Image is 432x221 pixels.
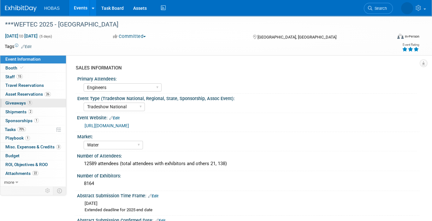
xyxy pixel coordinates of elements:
span: 2 [28,109,33,114]
span: Asset Reservations [5,92,51,97]
td: Toggle Event Tabs [53,187,66,195]
span: 1 [27,100,32,105]
span: Booth [5,65,25,70]
span: Shipments [5,109,33,114]
span: Misc. Expenses & Credits [5,144,61,149]
span: 22 [32,171,38,176]
a: Playbook1 [0,134,66,142]
a: [URL][DOMAIN_NAME] [85,123,129,128]
span: 1 [25,136,30,140]
span: 3 [56,145,61,149]
div: Event Rating [402,43,419,46]
td: Personalize Event Tab Strip [42,187,53,195]
div: 12589 attendees (total attendees with exhibitors and others 21, 138) [82,159,415,169]
span: Sponsorships [5,118,39,123]
div: In-Person [405,34,419,39]
a: Event Information [0,55,66,63]
span: Giveaways [5,100,32,105]
a: Edit [148,194,158,198]
button: Committed [111,33,148,40]
span: to [18,33,24,39]
span: Staff [5,74,23,79]
a: Staff15 [0,73,66,81]
a: ROI, Objectives & ROO [0,160,66,169]
a: Travel Reservations [0,81,66,90]
span: 15 [16,74,23,79]
div: Market: [77,132,417,140]
a: Giveaways1 [0,99,66,107]
span: Search [372,6,387,11]
a: Misc. Expenses & Credits3 [0,143,66,151]
a: Edit [109,116,120,120]
span: 70% [17,127,26,132]
span: ROI, Objectives & ROO [5,162,48,167]
a: Tasks70% [0,125,66,134]
img: Lia Chowdhury [401,2,413,14]
div: SALES INFORMATION [76,65,415,71]
span: [GEOGRAPHIC_DATA], [GEOGRAPHIC_DATA] [257,35,336,39]
a: Search [364,3,393,14]
span: 1 [34,118,39,123]
div: ***WEFTEC 2025 - [GEOGRAPHIC_DATA] [3,19,384,30]
a: more [0,178,66,187]
a: Sponsorships1 [0,116,66,125]
div: Event Type (Tradeshow National, Regional, State, Sponsorship, Assoc Event): [77,94,417,102]
span: Playbook [5,135,30,140]
div: 8164 [82,179,415,188]
a: Attachments22 [0,169,66,178]
img: Format-Inperson.png [397,34,404,39]
div: Number of Exhibitors: [77,171,419,179]
a: Edit [21,45,32,49]
span: 26 [44,92,51,97]
a: Booth [0,64,66,72]
i: Booth reservation complete [20,66,23,69]
div: Event Format [358,33,419,42]
td: Tags [5,43,32,50]
span: Tasks [5,127,26,132]
div: Event Website: [77,113,419,121]
div: Abstract Submission Time Frame: [77,191,419,199]
span: (5 days) [39,34,52,39]
span: Budget [5,153,20,158]
span: [DATE] [DATE] [5,33,38,39]
div: Extended deadline for 2025 end date [85,207,415,213]
span: more [4,180,14,185]
span: Travel Reservations [5,83,44,88]
span: Attachments [5,171,38,176]
img: ExhibitDay [5,5,37,12]
span: Event Information [5,57,41,62]
div: Number of Attendees: [77,151,419,159]
span: HOBAS [44,6,60,11]
div: Primary Attendees: [77,74,417,82]
a: Asset Reservations26 [0,90,66,99]
a: Shipments2 [0,108,66,116]
span: [DATE] [85,201,98,206]
a: Budget [0,152,66,160]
